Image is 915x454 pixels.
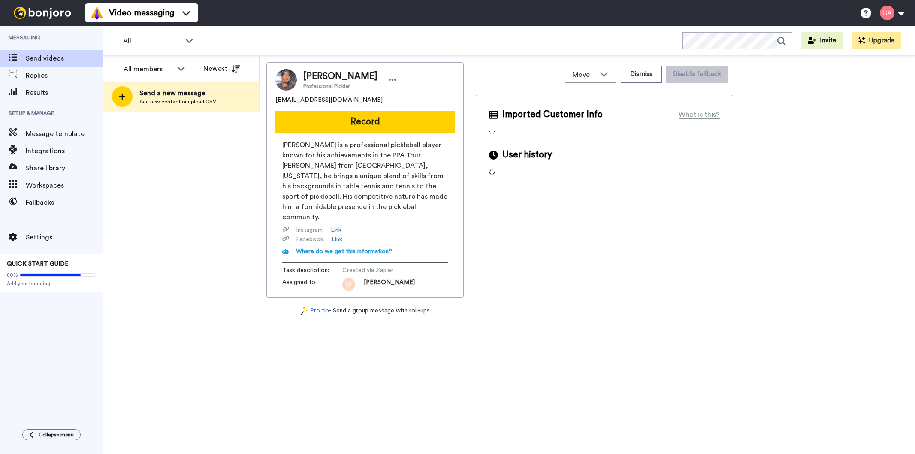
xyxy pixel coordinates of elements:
[275,69,297,91] img: Image of Brandon French
[666,66,728,83] button: Disable fallback
[303,83,377,90] span: Professional Pickler
[801,32,843,49] button: Invite
[679,109,720,120] div: What is this?
[7,272,18,278] span: 80%
[7,261,69,267] span: QUICK START GUIDE
[572,70,595,80] span: Move
[139,98,216,105] span: Add new contact or upload CSV
[332,235,342,244] a: Link
[26,180,103,191] span: Workspaces
[331,226,341,234] a: Link
[502,108,603,121] span: Imported Customer Info
[123,36,181,46] span: All
[303,70,377,83] span: [PERSON_NAME]
[39,431,74,438] span: Collapse menu
[296,235,325,244] span: Facebook :
[852,32,901,49] button: Upgrade
[275,96,383,104] span: [EMAIL_ADDRESS][DOMAIN_NAME]
[296,226,324,234] span: Instagram :
[282,140,448,222] span: [PERSON_NAME] is a professional pickleball player known for his achievements in the PPA Tour. [PE...
[109,7,174,19] span: Video messaging
[342,278,355,291] img: sf.png
[26,129,103,139] span: Message template
[621,66,662,83] button: Dismiss
[10,7,75,19] img: bj-logo-header-white.svg
[26,232,103,242] span: Settings
[26,70,103,81] span: Replies
[296,248,392,254] span: Where do we get this information?
[7,280,96,287] span: Add your branding
[502,148,552,161] span: User history
[266,306,464,315] div: - Send a group message with roll-ups
[139,88,216,98] span: Send a new message
[26,197,103,208] span: Fallbacks
[26,146,103,156] span: Integrations
[275,111,455,133] button: Record
[197,60,246,77] button: Newest
[282,266,342,275] span: Task description :
[26,163,103,173] span: Share library
[26,88,103,98] span: Results
[282,278,342,291] span: Assigned to:
[90,6,104,20] img: vm-color.svg
[364,278,415,291] span: [PERSON_NAME]
[301,306,308,315] img: magic-wand.svg
[301,306,329,315] a: Pro tip
[26,53,103,64] span: Send videos
[124,64,172,74] div: All members
[22,429,81,440] button: Collapse menu
[342,266,424,275] span: Created via Zapier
